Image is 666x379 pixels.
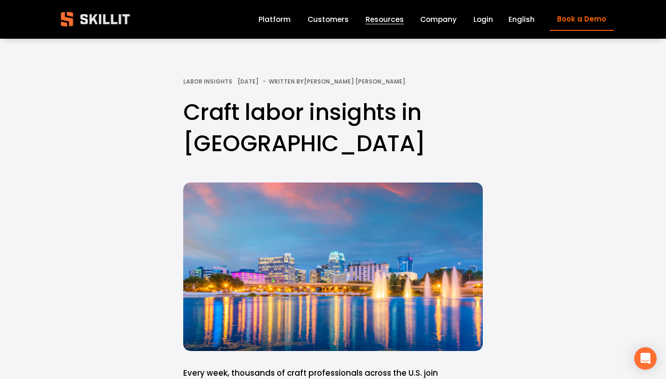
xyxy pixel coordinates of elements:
[365,14,404,25] span: Resources
[183,77,232,85] a: Labor Insights
[550,8,613,31] a: Book a Demo
[473,13,493,26] a: Login
[183,97,483,159] h1: Craft labor insights in [GEOGRAPHIC_DATA]
[365,13,404,26] a: folder dropdown
[634,347,657,370] div: Open Intercom Messenger
[258,13,291,26] a: Platform
[269,78,405,85] div: Written By
[308,13,349,26] a: Customers
[420,13,457,26] a: Company
[237,77,258,85] span: [DATE]
[508,14,535,25] span: English
[53,5,138,33] img: Skillit
[304,77,405,85] a: [PERSON_NAME] [PERSON_NAME]
[508,13,535,26] div: language picker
